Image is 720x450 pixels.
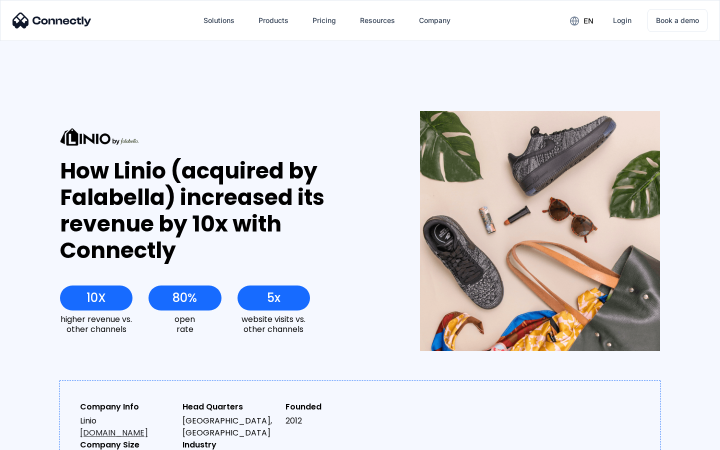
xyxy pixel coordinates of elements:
div: How Linio (acquired by Falabella) increased its revenue by 10x with Connectly [60,158,383,263]
div: 80% [172,291,197,305]
div: en [583,14,593,28]
img: Connectly Logo [12,12,91,28]
div: Products [258,13,288,27]
div: 2012 [285,415,380,427]
div: 10X [86,291,106,305]
div: Login [613,13,631,27]
div: Company Info [80,401,174,413]
div: Resources [360,13,395,27]
div: website visits vs. other channels [237,314,310,333]
div: Pricing [312,13,336,27]
div: open rate [148,314,221,333]
div: [GEOGRAPHIC_DATA], [GEOGRAPHIC_DATA] [182,415,277,439]
a: [DOMAIN_NAME] [80,427,148,438]
div: Head Quarters [182,401,277,413]
div: higher revenue vs. other channels [60,314,132,333]
div: 5x [267,291,280,305]
a: Login [605,8,639,32]
a: Book a demo [647,9,707,32]
div: Linio [80,415,174,439]
div: Company [419,13,450,27]
a: Pricing [304,8,344,32]
aside: Language selected: English [10,432,60,446]
div: Solutions [203,13,234,27]
ul: Language list [20,432,60,446]
div: Founded [285,401,380,413]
